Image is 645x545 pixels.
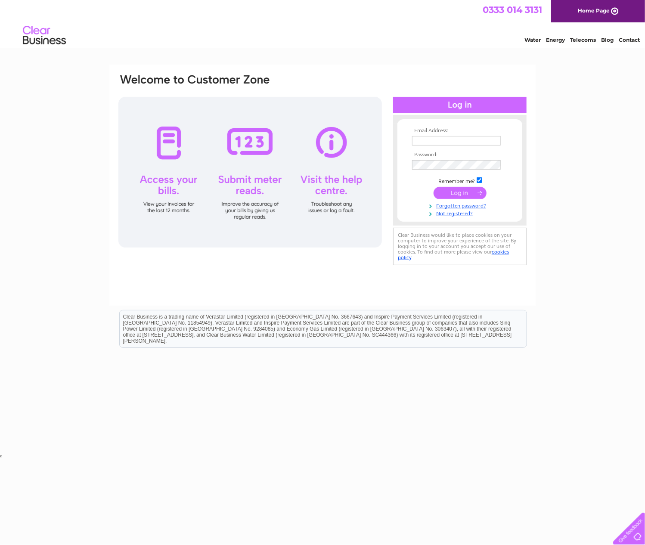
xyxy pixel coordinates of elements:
th: Password: [410,152,510,158]
a: Forgotten password? [412,201,510,209]
a: Contact [619,37,640,43]
img: logo.png [22,22,66,49]
th: Email Address: [410,128,510,134]
td: Remember me? [410,176,510,185]
input: Submit [434,187,487,199]
a: Blog [601,37,614,43]
a: cookies policy [398,249,509,260]
a: Not registered? [412,209,510,217]
a: Energy [546,37,565,43]
a: 0333 014 3131 [483,4,542,15]
a: Telecoms [570,37,596,43]
div: Clear Business is a trading name of Verastar Limited (registered in [GEOGRAPHIC_DATA] No. 3667643... [120,5,527,42]
div: Clear Business would like to place cookies on your computer to improve your experience of the sit... [393,228,527,265]
a: Water [524,37,541,43]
